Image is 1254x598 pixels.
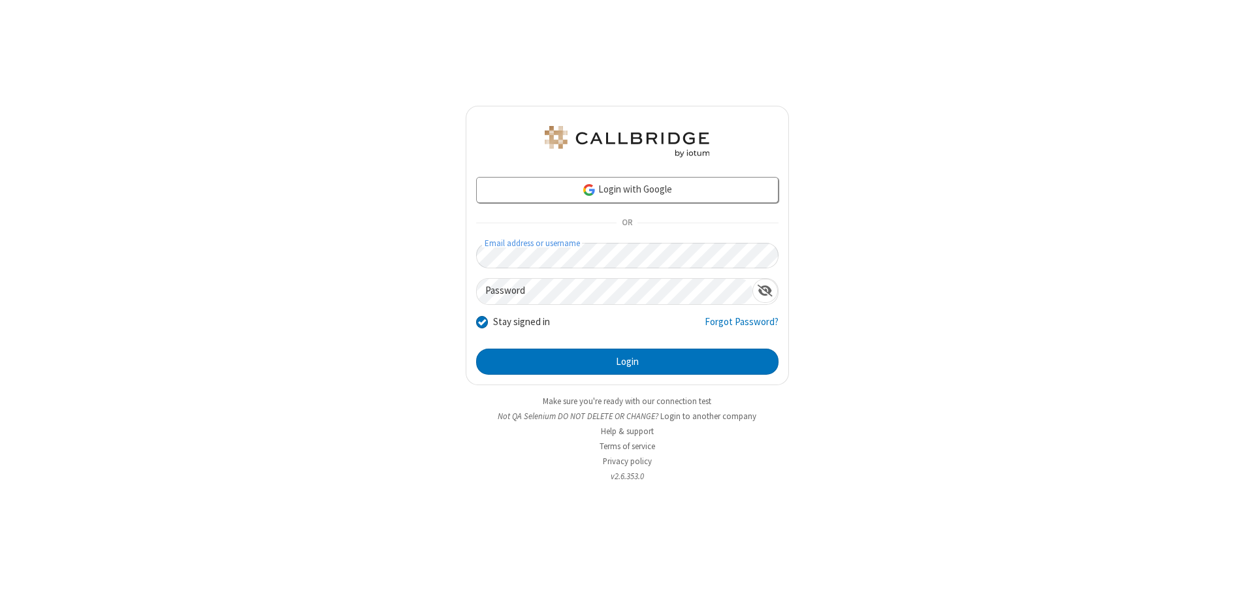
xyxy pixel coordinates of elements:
button: Login to another company [660,410,756,422]
label: Stay signed in [493,315,550,330]
a: Terms of service [600,441,655,452]
img: google-icon.png [582,183,596,197]
input: Password [477,279,752,304]
a: Make sure you're ready with our connection test [543,396,711,407]
a: Privacy policy [603,456,652,467]
div: Show password [752,279,778,303]
span: OR [617,214,637,232]
button: Login [476,349,779,375]
a: Help & support [601,426,654,437]
li: Not QA Selenium DO NOT DELETE OR CHANGE? [466,410,789,422]
img: QA Selenium DO NOT DELETE OR CHANGE [542,126,712,157]
input: Email address or username [476,243,779,268]
a: Login with Google [476,177,779,203]
a: Forgot Password? [705,315,779,339]
li: v2.6.353.0 [466,470,789,482]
